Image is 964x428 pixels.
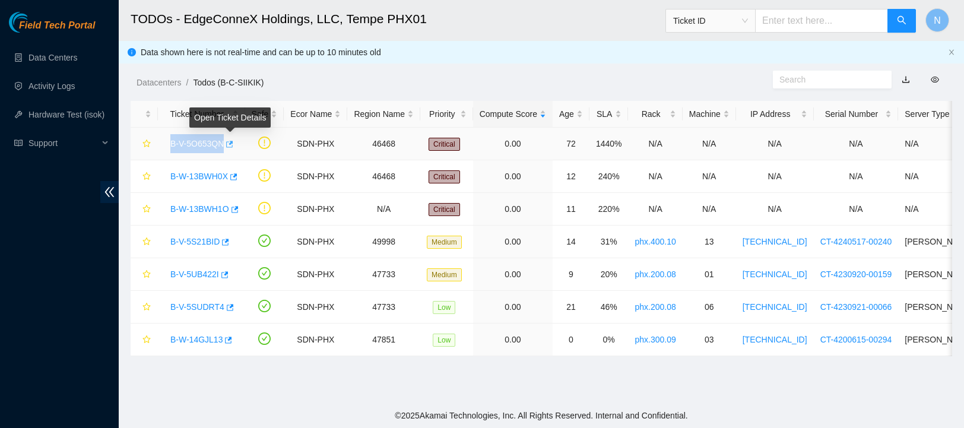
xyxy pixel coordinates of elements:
[258,267,271,280] span: check-circle
[589,258,629,291] td: 20%
[100,181,119,203] span: double-left
[589,160,629,193] td: 240%
[683,324,736,356] td: 03
[258,234,271,247] span: check-circle
[473,291,553,324] td: 0.00
[142,335,151,345] span: star
[814,160,899,193] td: N/A
[137,297,151,316] button: star
[683,128,736,160] td: N/A
[142,205,151,214] span: star
[473,226,553,258] td: 0.00
[28,81,75,91] a: Activity Logs
[14,139,23,147] span: read
[948,49,955,56] span: close
[820,237,892,246] a: CT-4240517-00240
[137,134,151,153] button: star
[473,128,553,160] td: 0.00
[473,258,553,291] td: 0.00
[137,232,151,251] button: star
[347,128,420,160] td: 46468
[170,335,223,344] a: B-W-14GJL13
[28,53,77,62] a: Data Centers
[934,13,941,28] span: N
[433,301,455,314] span: Low
[119,403,964,428] footer: © 2025 Akamai Technologies, Inc. All Rights Reserved. Internal and Confidential.
[170,237,220,246] a: B-V-5S21BID
[673,12,748,30] span: Ticket ID
[736,193,814,226] td: N/A
[258,202,271,214] span: exclamation-circle
[9,12,60,33] img: Akamai Technologies
[683,258,736,291] td: 01
[284,193,347,226] td: SDN-PHX
[893,70,919,89] button: download
[19,20,95,31] span: Field Tech Portal
[170,172,228,181] a: B-W-13BWH0X
[186,78,188,87] span: /
[427,236,462,249] span: Medium
[736,128,814,160] td: N/A
[743,302,807,312] a: [TECHNICAL_ID]
[258,300,271,312] span: check-circle
[897,15,906,27] span: search
[142,237,151,247] span: star
[683,160,736,193] td: N/A
[429,170,460,183] span: Critical
[193,78,264,87] a: Todos (B-C-SIIKIK)
[553,226,589,258] td: 14
[28,131,99,155] span: Support
[683,291,736,324] td: 06
[137,330,151,349] button: star
[553,193,589,226] td: 11
[258,332,271,345] span: check-circle
[142,140,151,149] span: star
[433,334,455,347] span: Low
[589,193,629,226] td: 220%
[347,226,420,258] td: 49998
[820,302,892,312] a: CT-4230921-00066
[635,302,676,312] a: phx.200.08
[635,335,676,344] a: phx.300.09
[553,160,589,193] td: 12
[142,270,151,280] span: star
[284,160,347,193] td: SDN-PHX
[170,302,224,312] a: B-V-5SUDRT4
[189,107,271,128] div: Open Ticket Details
[427,268,462,281] span: Medium
[931,75,939,84] span: eye
[589,291,629,324] td: 46%
[258,169,271,182] span: exclamation-circle
[683,226,736,258] td: 13
[779,73,876,86] input: Search
[553,324,589,356] td: 0
[347,291,420,324] td: 47733
[589,324,629,356] td: 0%
[284,128,347,160] td: SDN-PHX
[814,193,899,226] td: N/A
[628,160,682,193] td: N/A
[755,9,888,33] input: Enter text here...
[347,160,420,193] td: 46468
[743,335,807,344] a: [TECHNICAL_ID]
[553,291,589,324] td: 21
[137,199,151,218] button: star
[284,258,347,291] td: SDN-PHX
[347,258,420,291] td: 47733
[473,193,553,226] td: 0.00
[736,160,814,193] td: N/A
[628,193,682,226] td: N/A
[170,139,224,148] a: B-V-5O653QN
[925,8,949,32] button: N
[743,237,807,246] a: [TECHNICAL_ID]
[284,324,347,356] td: SDN-PHX
[589,128,629,160] td: 1440%
[284,226,347,258] td: SDN-PHX
[170,270,219,279] a: B-V-5UB422I
[9,21,95,37] a: Akamai TechnologiesField Tech Portal
[142,172,151,182] span: star
[553,258,589,291] td: 9
[137,265,151,284] button: star
[347,324,420,356] td: 47851
[258,137,271,149] span: exclamation-circle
